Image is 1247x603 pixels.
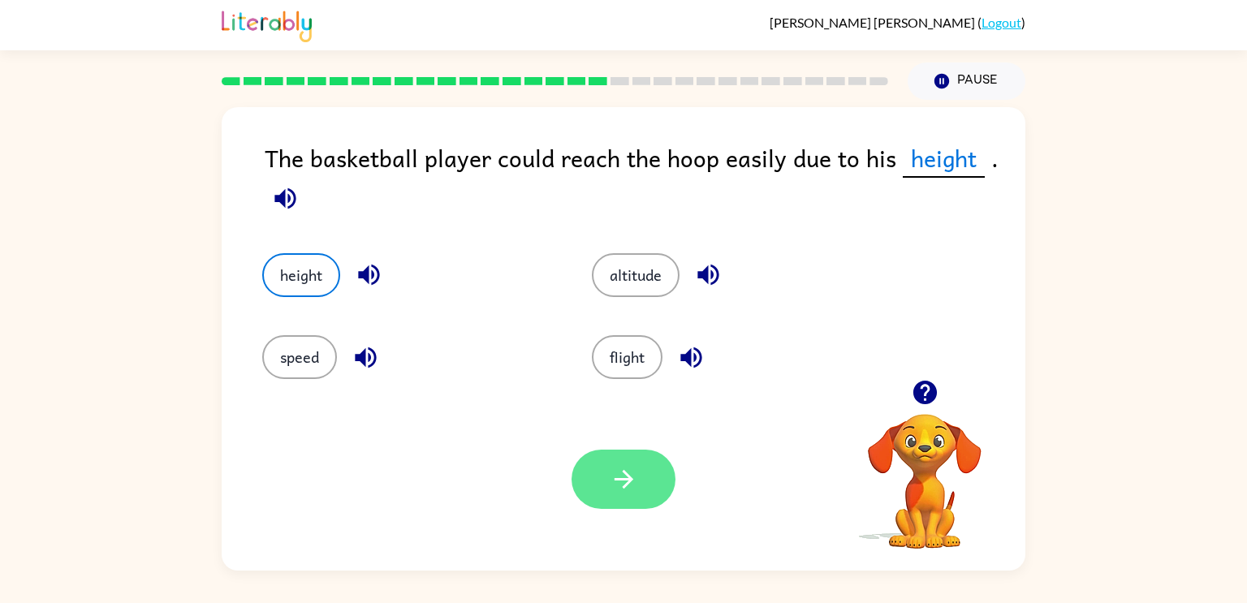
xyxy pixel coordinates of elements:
span: [PERSON_NAME] [PERSON_NAME] [770,15,977,30]
button: height [262,253,340,297]
span: height [903,140,985,178]
div: ( ) [770,15,1025,30]
img: Literably [222,6,312,42]
div: The basketball player could reach the hoop easily due to his . [265,140,1025,221]
video: Your browser must support playing .mp4 files to use Literably. Please try using another browser. [844,389,1006,551]
a: Logout [982,15,1021,30]
button: flight [592,335,662,379]
button: Pause [908,62,1025,100]
button: speed [262,335,337,379]
button: altitude [592,253,680,297]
